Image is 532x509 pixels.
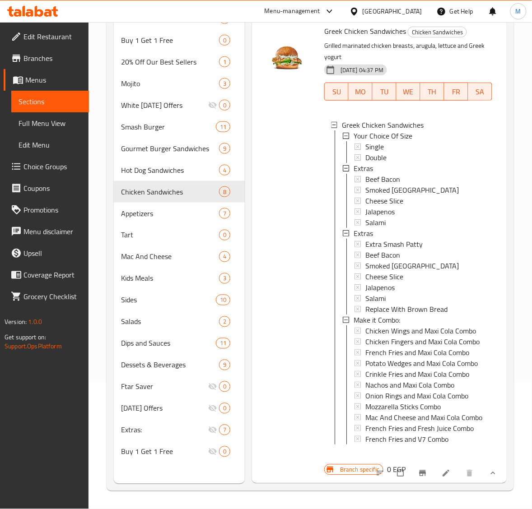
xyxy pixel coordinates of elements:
div: Mac And Cheese4 [114,246,245,268]
div: items [216,295,230,305]
span: Single [365,141,384,152]
span: Greek Chicken Sandwiches [342,120,424,130]
span: Select to update [392,465,411,482]
span: 9 [219,144,230,153]
span: Mac And Cheese [121,251,219,262]
span: WE [400,85,417,98]
span: 10 [216,296,230,305]
span: Extras [354,228,373,239]
div: items [219,100,230,111]
a: Edit Menu [11,134,89,156]
button: SA [468,83,492,101]
span: 0 [219,101,230,110]
div: [DATE] Offers0 [114,398,245,419]
a: Promotions [4,199,89,221]
span: M [516,6,521,16]
span: Smash Burger [121,121,216,132]
span: Mojito [121,78,219,89]
button: show more [481,463,503,483]
a: Menu disclaimer [4,221,89,242]
span: Greek Chicken Sandwiches [324,24,406,38]
span: Your Choice Of Size [354,130,412,141]
span: TH [424,85,441,98]
span: 11 [216,339,230,348]
span: Get support on: [5,331,46,343]
a: Branches [4,47,89,69]
span: 0 [219,383,230,391]
span: TU [376,85,393,98]
span: 11 [216,123,230,131]
div: items [219,35,230,46]
span: Kids Meals [121,273,219,284]
span: Dips and Sauces [121,338,216,349]
span: Tart [121,230,219,241]
span: Chicken Sandwiches [408,27,467,37]
div: Buy 1 Get 1 Free0 [114,29,245,51]
button: Branch-specific-item [413,463,434,483]
div: items [219,251,230,262]
div: items [219,360,230,370]
div: Mojito3 [114,73,245,94]
div: Extras:7 [114,419,245,441]
button: delete [460,463,481,483]
span: Sections [19,96,82,107]
span: 2 [219,318,230,326]
span: Choice Groups [23,161,82,172]
div: items [219,446,230,457]
a: Sections [11,91,89,112]
span: Jalapenos [365,206,395,217]
span: Mozzarella Sticks Combo [365,401,441,412]
a: Coverage Report [4,264,89,286]
div: Salads2 [114,311,245,333]
span: Full Menu View [19,118,82,129]
span: Promotions [23,204,82,215]
span: Version: [5,316,27,328]
svg: Show Choices [489,469,498,478]
div: Dessets & Beverages9 [114,354,245,376]
span: SA [472,85,489,98]
div: Buy 1 Get 1 Free [121,446,208,457]
span: Buy 1 Get 1 Free [121,35,219,46]
button: FR [444,83,468,101]
div: White [DATE] Offers0 [114,94,245,116]
div: items [219,143,230,154]
div: items [216,121,230,132]
div: Chicken Sandwiches8 [114,181,245,203]
div: items [219,186,230,197]
div: Ramadan Offers [121,403,208,414]
div: Ftar Saver0 [114,376,245,398]
span: Salads [121,316,219,327]
span: Beef Bacon [365,174,400,185]
span: Mac And Cheese and Maxi Cola Combo [365,412,482,423]
span: Extras: [121,425,208,435]
span: 0 [219,448,230,456]
div: items [219,165,230,176]
span: Beef Bacon [365,250,400,260]
span: Salami [365,293,386,304]
svg: Inactive section [208,404,217,413]
div: items [219,403,230,414]
span: Double [365,152,387,163]
a: Choice Groups [4,156,89,177]
span: Grocery Checklist [23,291,82,302]
button: WE [397,83,420,101]
span: Hot Dog Sandwiches [121,165,219,176]
span: White [DATE] Offers [121,100,208,111]
span: Ftar Saver [121,381,208,392]
span: Branches [23,53,82,64]
span: 3 [219,79,230,88]
div: White Friday Offers [121,100,208,111]
span: [DATE] Offers [121,403,208,414]
div: items [219,78,230,89]
span: Dessets & Beverages [121,360,219,370]
span: 20% Off Our Best Sellers [121,56,219,67]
